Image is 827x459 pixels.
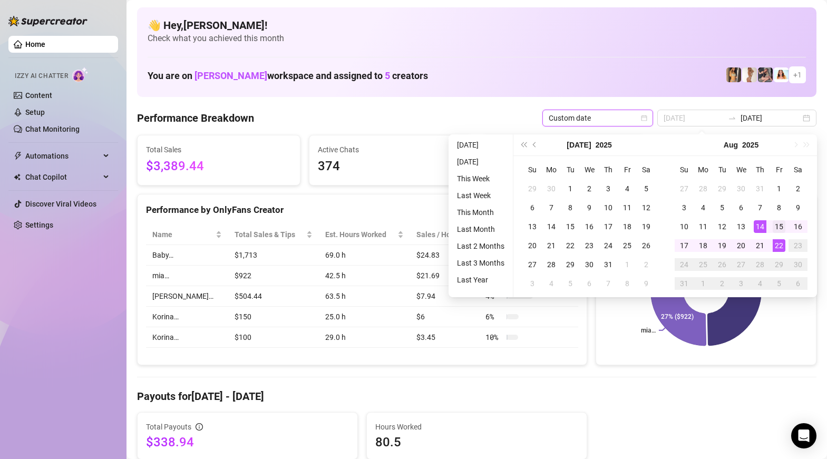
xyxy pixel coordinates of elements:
[583,182,596,195] div: 2
[735,220,747,233] div: 13
[675,274,694,293] td: 2025-08-31
[735,201,747,214] div: 6
[545,201,558,214] div: 7
[735,239,747,252] div: 20
[754,258,766,271] div: 28
[694,255,713,274] td: 2025-08-25
[325,229,395,240] div: Est. Hours Worked
[694,217,713,236] td: 2025-08-11
[792,220,804,233] div: 16
[542,255,561,274] td: 2025-07-28
[146,286,228,307] td: [PERSON_NAME]…
[792,182,804,195] div: 2
[545,182,558,195] div: 30
[410,245,479,266] td: $24.83
[751,236,770,255] td: 2025-08-21
[523,217,542,236] td: 2025-07-13
[789,198,807,217] td: 2025-08-09
[146,421,191,433] span: Total Payouts
[580,255,599,274] td: 2025-07-30
[789,179,807,198] td: 2025-08-02
[618,274,637,293] td: 2025-08-08
[583,220,596,233] div: 16
[567,134,591,155] button: Choose a month
[770,274,789,293] td: 2025-09-05
[678,201,690,214] div: 3
[526,258,539,271] div: 27
[194,70,267,81] span: [PERSON_NAME]
[694,274,713,293] td: 2025-09-01
[640,182,653,195] div: 5
[453,206,509,219] li: This Month
[742,134,758,155] button: Choose a year
[410,327,479,348] td: $3.45
[697,182,709,195] div: 28
[678,277,690,290] div: 31
[564,220,577,233] div: 15
[596,134,612,155] button: Choose a year
[621,201,634,214] div: 11
[602,239,615,252] div: 24
[751,217,770,236] td: 2025-08-14
[770,198,789,217] td: 2025-08-08
[640,201,653,214] div: 12
[774,67,789,82] img: mia
[319,327,410,348] td: 29.0 h
[735,182,747,195] div: 30
[675,236,694,255] td: 2025-08-17
[789,236,807,255] td: 2025-08-23
[72,67,89,82] img: AI Chatter
[732,236,751,255] td: 2025-08-20
[770,255,789,274] td: 2025-08-29
[526,239,539,252] div: 20
[713,217,732,236] td: 2025-08-12
[526,220,539,233] div: 13
[637,236,656,255] td: 2025-07-26
[580,160,599,179] th: We
[716,182,728,195] div: 29
[697,258,709,271] div: 25
[485,331,502,343] span: 10 %
[453,240,509,252] li: Last 2 Months
[25,125,80,133] a: Chat Monitoring
[716,201,728,214] div: 5
[618,255,637,274] td: 2025-08-01
[583,239,596,252] div: 23
[228,266,319,286] td: $922
[637,160,656,179] th: Sa
[148,70,428,82] h1: You are on workspace and assigned to creators
[152,229,213,240] span: Name
[789,160,807,179] th: Sa
[526,201,539,214] div: 6
[793,69,802,81] span: + 1
[410,266,479,286] td: $21.69
[410,286,479,307] td: $7.94
[196,423,203,431] span: info-circle
[789,274,807,293] td: 2025-09-06
[523,179,542,198] td: 2025-06-29
[678,258,690,271] div: 24
[564,182,577,195] div: 1
[754,220,766,233] div: 14
[453,172,509,185] li: This Week
[640,258,653,271] div: 2
[319,286,410,307] td: 63.5 h
[791,423,816,448] div: Open Intercom Messenger
[564,258,577,271] div: 29
[751,274,770,293] td: 2025-09-04
[580,274,599,293] td: 2025-08-06
[542,236,561,255] td: 2025-07-21
[529,134,541,155] button: Previous month (PageUp)
[773,220,785,233] div: 15
[228,286,319,307] td: $504.44
[599,160,618,179] th: Th
[664,112,724,124] input: Start date
[561,236,580,255] td: 2025-07-22
[146,245,228,266] td: Baby…
[678,220,690,233] div: 10
[789,255,807,274] td: 2025-08-30
[602,277,615,290] div: 7
[751,255,770,274] td: 2025-08-28
[713,274,732,293] td: 2025-09-02
[599,198,618,217] td: 2025-07-10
